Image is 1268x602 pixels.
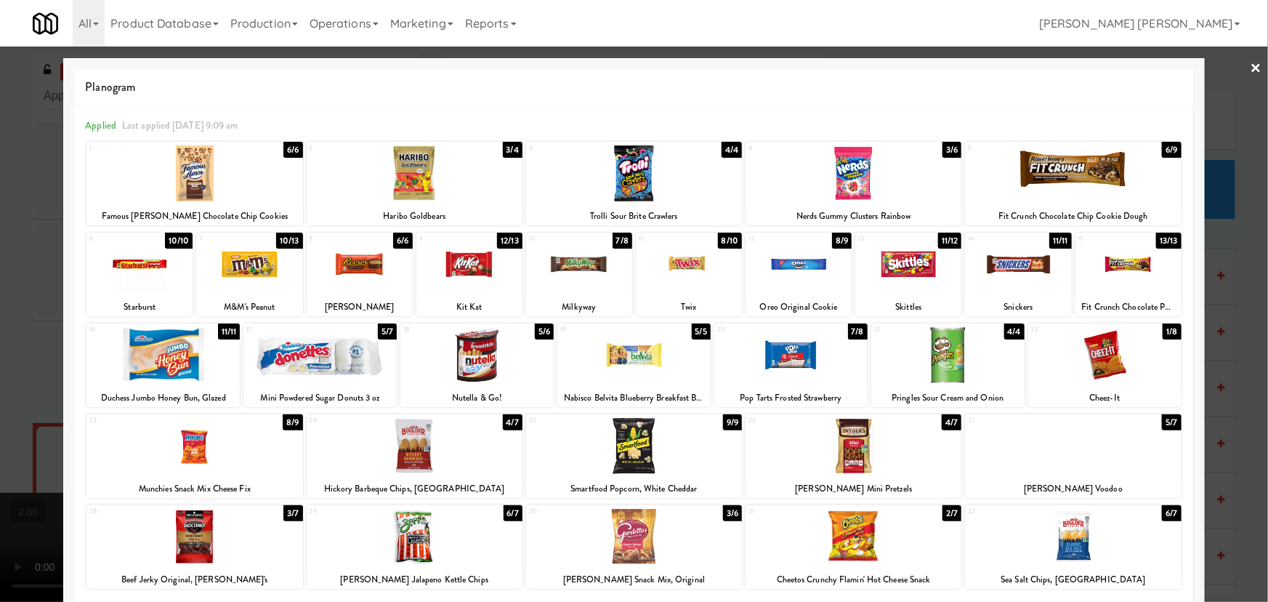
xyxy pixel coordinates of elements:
[310,233,360,245] div: 8
[393,233,412,249] div: 6/6
[967,207,1179,225] div: Fit Crunch Chocolate Chip Cookie Dough
[309,571,520,589] div: [PERSON_NAME] Jalapeno Kettle Chips
[714,389,868,407] div: Pop Tarts Frosted Strawberry
[722,142,742,158] div: 4/4
[855,298,961,316] div: Skittles
[307,207,522,225] div: Haribo Goldbears
[560,389,708,407] div: Nabisco Belvita Blueberry Breakfast Biscuits
[276,233,303,249] div: 10/13
[965,414,1181,498] div: 275/7[PERSON_NAME] Voodoo
[243,324,397,407] div: 175/7Mini Powdered Sugar Donuts 3 oz
[1028,324,1182,407] div: 221/8Cheez-It
[746,414,961,498] div: 264/7[PERSON_NAME] Mini Pretzels
[86,571,302,589] div: Beef Jerky Original, [PERSON_NAME]'s
[310,142,415,154] div: 2
[526,414,742,498] div: 259/9Smartfood Popcorn, White Cheddar
[307,480,522,498] div: Hickory Barbeque Chips, [GEOGRAPHIC_DATA]
[307,142,522,225] div: 23/4Haribo Goldbears
[86,142,302,225] div: 16/6Famous [PERSON_NAME] Chocolate Chip Cookies
[636,298,742,316] div: Twix
[874,324,948,336] div: 21
[1028,389,1182,407] div: Cheez-It
[526,298,632,316] div: Milkyway
[967,571,1179,589] div: Sea Salt Chips, [GEOGRAPHIC_DATA]
[965,298,1071,316] div: Snickers
[419,233,469,245] div: 9
[309,298,411,316] div: [PERSON_NAME]
[307,298,413,316] div: [PERSON_NAME]
[89,414,195,427] div: 23
[86,414,302,498] div: 238/9Munchies Snack Mix Cheese Fix
[748,480,959,498] div: [PERSON_NAME] Mini Pretzels
[165,233,193,249] div: 10/10
[746,207,961,225] div: Nerds Gummy Clusters Rainbow
[526,142,742,225] div: 34/4Trolli Sour Brite Crawlers
[1251,47,1262,92] a: ×
[526,571,742,589] div: [PERSON_NAME] Snack Mix, Original
[89,480,300,498] div: Munchies Snack Mix Cheese Fix
[307,233,413,316] div: 86/6[PERSON_NAME]
[310,414,415,427] div: 24
[1031,324,1105,336] div: 22
[218,324,241,340] div: 11/11
[528,571,740,589] div: [PERSON_NAME] Snack Mix, Original
[529,414,634,427] div: 25
[560,324,634,336] div: 19
[528,480,740,498] div: Smartfood Popcorn, White Cheddar
[748,207,959,225] div: Nerds Gummy Clusters Rainbow
[965,233,1071,316] div: 1411/11Snickers
[717,324,791,336] div: 20
[89,324,163,336] div: 16
[89,298,190,316] div: Starburst
[400,389,554,407] div: Nutella & Go!
[503,142,522,158] div: 3/4
[526,480,742,498] div: Smartfood Popcorn, White Cheddar
[89,142,195,154] div: 1
[86,480,302,498] div: Munchies Snack Mix Cheese Fix
[86,233,193,316] div: 610/10Starburst
[748,142,854,154] div: 4
[85,119,116,132] span: Applied
[283,505,302,521] div: 3/7
[86,505,302,589] div: 283/7Beef Jerky Original, [PERSON_NAME]'s
[716,389,865,407] div: Pop Tarts Frosted Strawberry
[33,11,58,36] img: Micromart
[1162,142,1181,158] div: 6/9
[1004,324,1025,340] div: 4/4
[1078,298,1179,316] div: Fit Crunch Chocolate Peanut Butter Bar
[723,414,742,430] div: 9/9
[557,324,711,407] div: 195/5Nabisco Belvita Blueberry Breakfast Biscuits
[526,505,742,589] div: 303/6[PERSON_NAME] Snack Mix, Original
[416,233,522,316] div: 912/13Kit Kat
[528,207,740,225] div: Trolli Sour Brite Crawlers
[873,389,1022,407] div: Pringles Sour Cream and Onion
[1049,233,1072,249] div: 11/11
[942,505,961,521] div: 2/7
[416,298,522,316] div: Kit Kat
[714,324,868,407] div: 207/8Pop Tarts Frosted Strawberry
[419,298,520,316] div: Kit Kat
[639,233,689,245] div: 11
[89,207,300,225] div: Famous [PERSON_NAME] Chocolate Chip Cookies
[403,389,552,407] div: Nutella & Go!
[1075,298,1182,316] div: Fit Crunch Chocolate Peanut Butter Bar
[528,298,630,316] div: Milkyway
[196,233,302,316] div: 710/13M&M's Peanut
[636,233,742,316] div: 118/10Twix
[85,76,1183,98] span: Planogram
[718,233,742,249] div: 8/10
[378,324,397,340] div: 5/7
[529,505,634,518] div: 30
[557,389,711,407] div: Nabisco Belvita Blueberry Breakfast Biscuits
[1030,389,1179,407] div: Cheez-It
[199,233,249,245] div: 7
[309,207,520,225] div: Haribo Goldbears
[858,233,908,245] div: 13
[965,207,1181,225] div: Fit Crunch Chocolate Chip Cookie Dough
[942,414,961,430] div: 4/7
[748,414,854,427] div: 26
[89,571,300,589] div: Beef Jerky Original, [PERSON_NAME]'s
[613,233,632,249] div: 7/8
[497,233,522,249] div: 12/13
[246,324,320,336] div: 17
